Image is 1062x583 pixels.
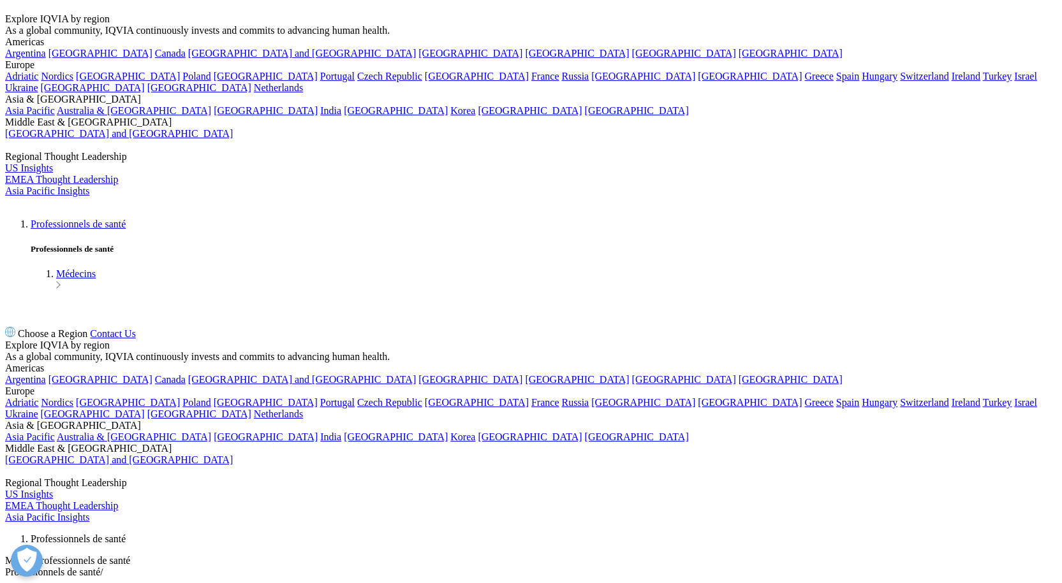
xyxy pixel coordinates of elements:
h5: Professionnels de santé [31,244,1057,254]
div: / [5,555,1057,566]
a: [GEOGRAPHIC_DATA] and [GEOGRAPHIC_DATA] [5,128,233,139]
span: MAIN [5,555,33,566]
a: Greece [804,71,833,82]
a: [GEOGRAPHIC_DATA] [147,408,251,419]
a: Korea [450,431,475,442]
a: Israel [1014,397,1037,408]
div: As a global community, IQVIA continuously invests and commits to advancing human health. [5,25,1057,36]
a: [GEOGRAPHIC_DATA] [214,397,318,408]
a: Spain [836,71,859,82]
a: Contact Us [90,328,136,339]
a: [GEOGRAPHIC_DATA] [76,71,180,82]
a: [GEOGRAPHIC_DATA] [632,48,736,59]
a: [GEOGRAPHIC_DATA] [585,431,689,442]
div: Europe [5,385,1057,397]
span: Professionnels de santé [5,566,100,577]
a: Canada [155,48,186,59]
a: Ukraine [5,82,38,93]
a: Adriatic [5,397,38,408]
a: Asia Pacific Insights [5,185,89,196]
a: [GEOGRAPHIC_DATA] [425,71,529,82]
a: Greece [804,397,833,408]
a: Australia & [GEOGRAPHIC_DATA] [57,105,211,116]
a: [GEOGRAPHIC_DATA] [344,105,448,116]
a: India [320,431,341,442]
span: Choose a Region [18,328,87,339]
a: [GEOGRAPHIC_DATA] [739,48,843,59]
a: Switzerland [900,397,948,408]
a: [GEOGRAPHIC_DATA] [214,431,318,442]
span: EMEA Thought Leadership [5,500,118,511]
div: Regional Thought Leadership [5,151,1057,162]
a: [GEOGRAPHIC_DATA] [48,374,152,385]
a: Korea [450,105,475,116]
a: [GEOGRAPHIC_DATA] [698,397,802,408]
a: Asia Pacific [5,431,55,442]
a: [GEOGRAPHIC_DATA] [76,397,180,408]
a: Argentina [5,374,46,385]
a: US Insights [5,162,53,173]
a: Portugal [320,71,355,82]
a: Czech Republic [357,397,422,408]
a: Turkey [983,397,1012,408]
div: Americas [5,36,1057,48]
a: Asia Pacific Insights [5,512,89,522]
a: [GEOGRAPHIC_DATA] [48,48,152,59]
a: Australia & [GEOGRAPHIC_DATA] [57,431,211,442]
div: Regional Thought Leadership [5,477,1057,489]
button: Ouvrir le centre de préférences [11,545,43,577]
a: Poland [182,71,210,82]
a: [GEOGRAPHIC_DATA] [591,397,695,408]
a: Netherlands [254,82,303,93]
a: Nordics [41,397,73,408]
a: Asia Pacific [5,105,55,116]
a: Czech Republic [357,71,422,82]
a: Russia [562,397,589,408]
a: Argentina [5,48,46,59]
span: EMEA Thought Leadership [5,174,118,185]
a: [GEOGRAPHIC_DATA] [478,105,582,116]
a: [GEOGRAPHIC_DATA] [478,431,582,442]
a: [GEOGRAPHIC_DATA] [591,71,695,82]
a: Israel [1014,71,1037,82]
a: Poland [182,397,210,408]
a: Switzerland [900,71,948,82]
a: [GEOGRAPHIC_DATA] [214,105,318,116]
a: Netherlands [254,408,303,419]
div: Americas [5,363,1057,374]
a: Professionnels de santé [31,533,126,544]
a: Canada [155,374,186,385]
span: Professionnels de santé [35,555,130,566]
a: [GEOGRAPHIC_DATA] [425,397,529,408]
div: Europe [5,59,1057,71]
a: Professionnels de santé [31,219,126,229]
div: As a global community, IQVIA continuously invests and commits to advancing human health. [5,351,1057,363]
a: [GEOGRAPHIC_DATA] [698,71,802,82]
a: [GEOGRAPHIC_DATA] [739,374,843,385]
a: [GEOGRAPHIC_DATA] and [GEOGRAPHIC_DATA] [5,454,233,465]
a: France [531,71,559,82]
a: [GEOGRAPHIC_DATA] [147,82,251,93]
div: Middle East & [GEOGRAPHIC_DATA] [5,117,1057,128]
a: [GEOGRAPHIC_DATA] [525,48,629,59]
a: [GEOGRAPHIC_DATA] [418,48,522,59]
div: Explore IQVIA by region [5,340,1057,351]
a: Nordics [41,71,73,82]
a: [GEOGRAPHIC_DATA] [344,431,448,442]
a: Spain [836,397,859,408]
nav: Primary [5,219,1057,291]
a: Turkey [983,71,1012,82]
a: Ukraine [5,408,38,419]
a: Adriatic [5,71,38,82]
a: US Insights [5,489,53,500]
div: Asia & [GEOGRAPHIC_DATA] [5,94,1057,105]
div: Explore IQVIA by region [5,13,1057,25]
a: Hungary [862,397,897,408]
a: [GEOGRAPHIC_DATA] [41,408,145,419]
a: Ireland [952,397,980,408]
a: [GEOGRAPHIC_DATA] and [GEOGRAPHIC_DATA] [188,48,416,59]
